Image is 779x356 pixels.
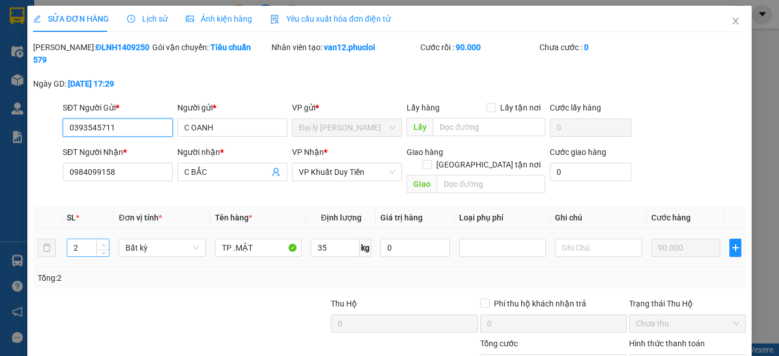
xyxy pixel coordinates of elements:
th: Ghi chú [550,207,646,229]
input: 0 [651,239,721,257]
button: Close [720,6,752,38]
th: Loại phụ phí [455,207,550,229]
span: VP Khuất Duy Tiến [299,163,395,181]
span: Cước hàng [651,213,691,222]
span: clock-circle [127,15,135,23]
b: 0 [584,43,589,52]
label: Hình thức thanh toán [629,339,705,348]
button: plus [729,239,741,257]
div: [PERSON_NAME]: [33,41,150,66]
span: picture [186,15,194,23]
input: Dọc đường [437,175,545,193]
span: Lấy tận nơi [496,101,545,114]
span: Định lượng [321,213,362,222]
span: Bất kỳ [125,239,198,256]
span: Thu Hộ [331,299,357,308]
input: Dọc đường [433,118,545,136]
div: Nhân viên tạo: [271,41,418,54]
span: down [100,250,107,257]
div: Cước rồi : [420,41,537,54]
span: Increase Value [96,239,109,249]
div: Người nhận [177,146,287,158]
span: kg [360,239,371,257]
span: Tổng cước [480,339,518,348]
span: Giá trị hàng [380,213,423,222]
span: user-add [271,167,281,177]
div: Ngày GD: [33,77,150,90]
input: VD: Bàn, Ghế [215,239,302,257]
span: Phí thu hộ khách nhận trả [489,297,591,310]
div: Chưa cước : [539,41,656,54]
div: VP gửi [292,101,402,114]
span: edit [33,15,41,23]
span: Đại lý Nghi Hải [299,119,395,136]
span: Lịch sử [127,14,168,23]
label: Cước giao hàng [550,148,606,157]
b: [DATE] 17:29 [68,79,114,88]
span: Đơn vị tính [119,213,161,222]
span: Ảnh kiện hàng [186,14,252,23]
span: SL [67,213,76,222]
input: Ghi Chú [555,239,642,257]
div: Gói vận chuyển: [152,41,269,54]
span: up [100,242,107,248]
span: SỬA ĐƠN HÀNG [33,14,109,23]
div: Tổng: 2 [38,272,302,284]
span: close [731,17,740,26]
b: Tiêu chuẩn [210,43,251,52]
div: SĐT Người Gửi [63,101,173,114]
div: Trạng thái Thu Hộ [629,297,746,310]
input: Cước lấy hàng [550,118,631,137]
button: delete [38,239,56,257]
label: Cước lấy hàng [550,103,601,112]
span: Yêu cầu xuất hóa đơn điện tử [270,14,391,23]
span: Decrease Value [96,249,109,256]
span: Lấy hàng [407,103,440,112]
b: van12.phucloi [324,43,375,52]
span: plus [730,243,741,252]
span: Giao [407,175,437,193]
span: Chưa thu [636,315,739,332]
span: Lấy [407,118,433,136]
span: Giao hàng [407,148,443,157]
span: VP Nhận [292,148,324,157]
span: [GEOGRAPHIC_DATA] tận nơi [432,158,545,171]
span: Tên hàng [215,213,252,222]
input: Cước giao hàng [550,163,631,181]
img: icon [270,15,279,24]
div: SĐT Người Nhận [63,146,173,158]
b: 90.000 [456,43,481,52]
div: Người gửi [177,101,287,114]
